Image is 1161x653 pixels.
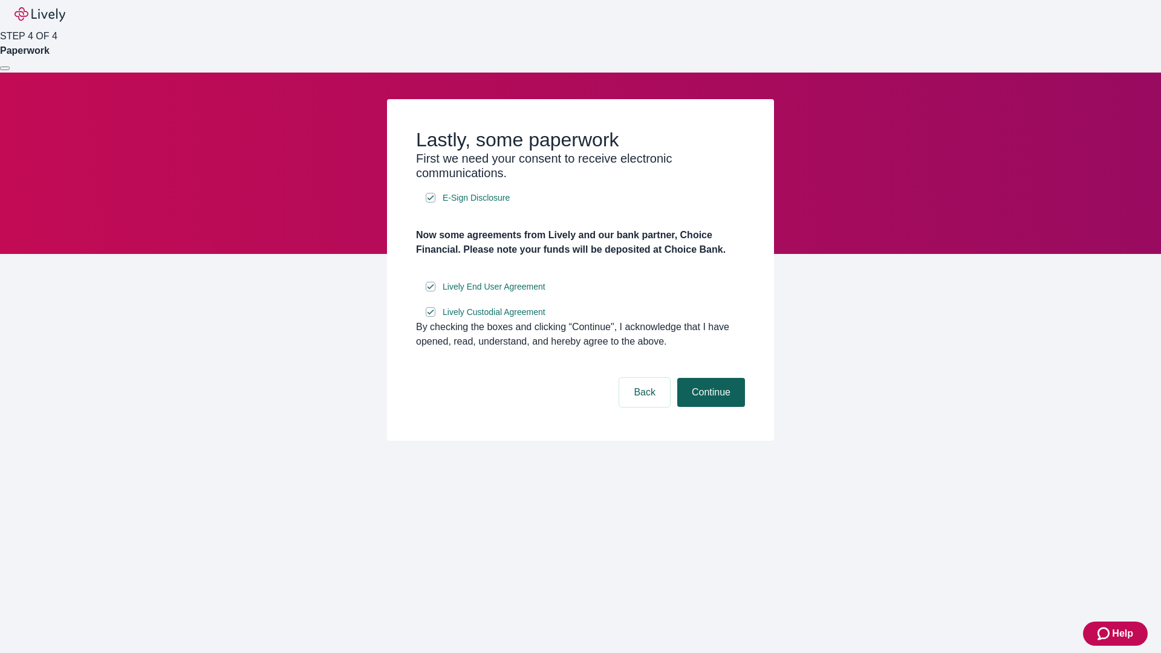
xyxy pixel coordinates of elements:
img: Lively [15,7,65,22]
button: Zendesk support iconHelp [1083,622,1148,646]
h4: Now some agreements from Lively and our bank partner, Choice Financial. Please note your funds wi... [416,228,745,257]
span: Lively End User Agreement [443,281,545,293]
a: e-sign disclosure document [440,190,512,206]
span: E-Sign Disclosure [443,192,510,204]
h3: First we need your consent to receive electronic communications. [416,151,745,180]
span: Lively Custodial Agreement [443,306,545,319]
button: Continue [677,378,745,407]
svg: Zendesk support icon [1098,626,1112,641]
a: e-sign disclosure document [440,305,548,320]
h2: Lastly, some paperwork [416,128,745,151]
button: Back [619,378,670,407]
div: By checking the boxes and clicking “Continue", I acknowledge that I have opened, read, understand... [416,320,745,349]
a: e-sign disclosure document [440,279,548,294]
span: Help [1112,626,1133,641]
